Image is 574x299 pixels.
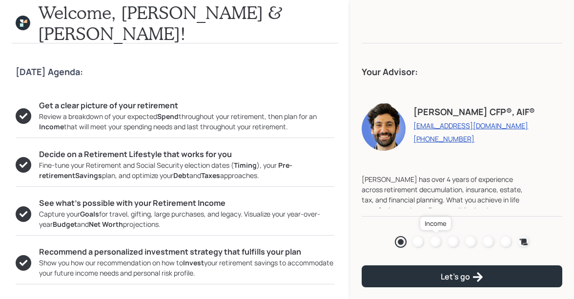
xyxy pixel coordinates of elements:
[362,265,562,287] button: Let's go
[362,102,406,151] img: eric-schwartz-headshot.png
[89,219,123,229] b: Net Worth
[441,271,484,283] div: Let's go
[75,171,102,180] b: Savings
[39,101,334,110] h5: Get a clear picture of your retirement
[413,134,535,143] a: [PHONE_NUMBER]
[39,209,334,229] div: Capture your for travel, gifting, large purchases, and legacy. Visualize your year-over-year and ...
[39,111,334,132] div: Review a breakdown of your expected throughout your retirement, then plan for an that will meet y...
[39,258,334,278] div: Show you how our recommendation on how to your retirement savings to accommodate your future inco...
[39,247,334,257] h5: Recommend a personalized investment strategy that fulfills your plan
[80,209,99,219] b: Goals
[39,150,334,159] h5: Decide on a Retirement Lifestyle that works for you
[362,174,523,256] div: [PERSON_NAME] has over 4 years of experience across retirement decumulation, insurance, estate, t...
[201,171,220,180] b: Taxes
[413,121,535,130] a: [EMAIL_ADDRESS][DOMAIN_NAME]
[39,199,334,208] h5: See what’s possible with your Retirement Income
[234,160,257,170] b: Timing
[362,67,562,78] h4: Your Advisor:
[183,258,204,267] b: Invest
[38,2,334,44] h1: Welcome, [PERSON_NAME] & [PERSON_NAME]!
[16,67,334,78] h4: [DATE] Agenda:
[53,219,77,229] b: Budget
[39,160,334,180] div: Fine-tune your Retirement and Social Security election dates ( ), your plan, and optimize your an...
[173,171,189,180] b: Debt
[39,122,64,131] b: Income
[157,112,179,121] b: Spend
[413,107,535,118] h4: [PERSON_NAME] CFP®, AIF®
